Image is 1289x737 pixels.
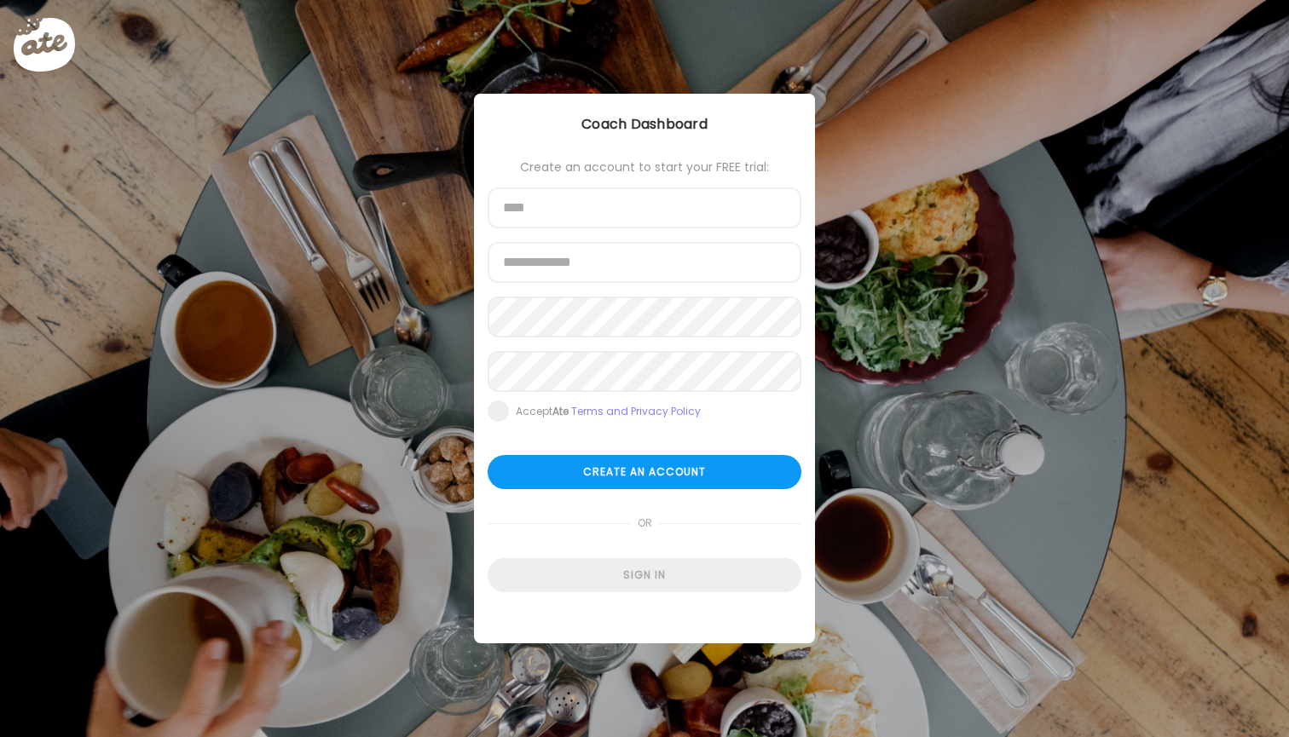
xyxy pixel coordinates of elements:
[516,405,701,418] div: Accept
[488,558,801,592] div: Sign in
[474,114,815,135] div: Coach Dashboard
[488,455,801,489] div: Create an account
[631,506,659,540] span: or
[571,404,701,418] a: Terms and Privacy Policy
[488,160,801,174] div: Create an account to start your FREE trial:
[552,404,569,418] b: Ate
